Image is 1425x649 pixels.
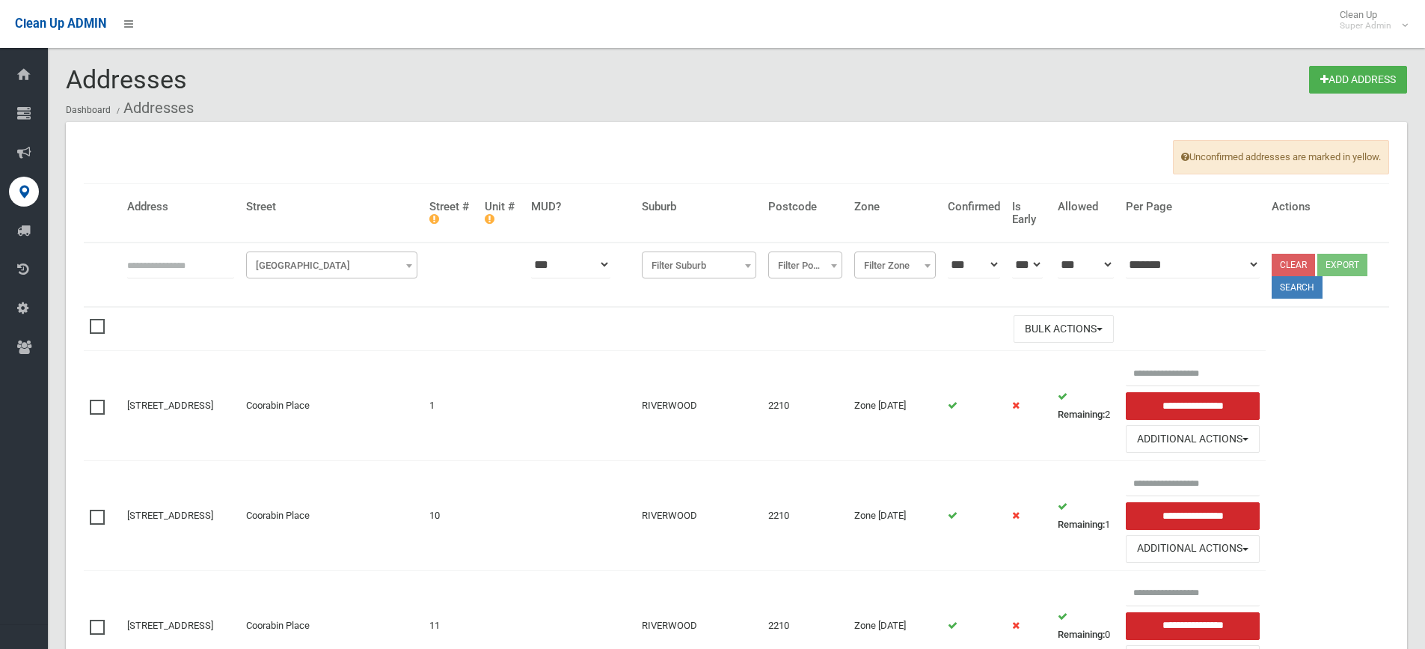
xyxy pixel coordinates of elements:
[127,201,234,213] h4: Address
[762,461,848,571] td: 2210
[636,351,762,461] td: RIVERWOOD
[1317,254,1367,276] button: Export
[1012,201,1046,225] h4: Is Early
[246,201,417,213] h4: Street
[240,351,423,461] td: Coorabin Place
[1126,425,1260,453] button: Additional Actions
[948,201,1000,213] h4: Confirmed
[1332,9,1406,31] span: Clean Up
[240,461,423,571] td: Coorabin Place
[768,252,842,278] span: Filter Postcode
[1126,201,1260,213] h4: Per Page
[127,400,213,411] a: [STREET_ADDRESS]
[1272,276,1323,299] button: Search
[1058,629,1105,640] strong: Remaining:
[1014,315,1114,343] button: Bulk Actions
[531,201,631,213] h4: MUD?
[854,252,936,278] span: Filter Zone
[1052,351,1119,461] td: 2
[66,64,187,94] span: Addresses
[485,201,518,225] h4: Unit #
[127,620,213,631] a: [STREET_ADDRESS]
[636,461,762,571] td: RIVERWOOD
[66,105,111,115] a: Dashboard
[772,255,839,276] span: Filter Postcode
[423,351,479,461] td: 1
[1272,254,1315,276] a: Clear
[429,201,473,225] h4: Street #
[1126,535,1260,563] button: Additional Actions
[642,252,756,278] span: Filter Suburb
[113,94,194,122] li: Addresses
[762,351,848,461] td: 2210
[854,201,936,213] h4: Zone
[127,510,213,521] a: [STREET_ADDRESS]
[15,16,106,31] span: Clean Up ADMIN
[423,461,479,571] td: 10
[246,252,417,278] span: Filter Street
[250,255,414,276] span: Filter Street
[1272,201,1383,213] h4: Actions
[768,201,842,213] h4: Postcode
[1309,66,1407,94] a: Add Address
[848,461,942,571] td: Zone [DATE]
[1052,461,1119,571] td: 1
[858,255,932,276] span: Filter Zone
[1058,409,1105,420] strong: Remaining:
[646,255,753,276] span: Filter Suburb
[642,201,756,213] h4: Suburb
[1173,140,1389,174] span: Unconfirmed addresses are marked in yellow.
[1058,201,1113,213] h4: Allowed
[1058,519,1105,530] strong: Remaining:
[848,351,942,461] td: Zone [DATE]
[1340,20,1391,31] small: Super Admin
